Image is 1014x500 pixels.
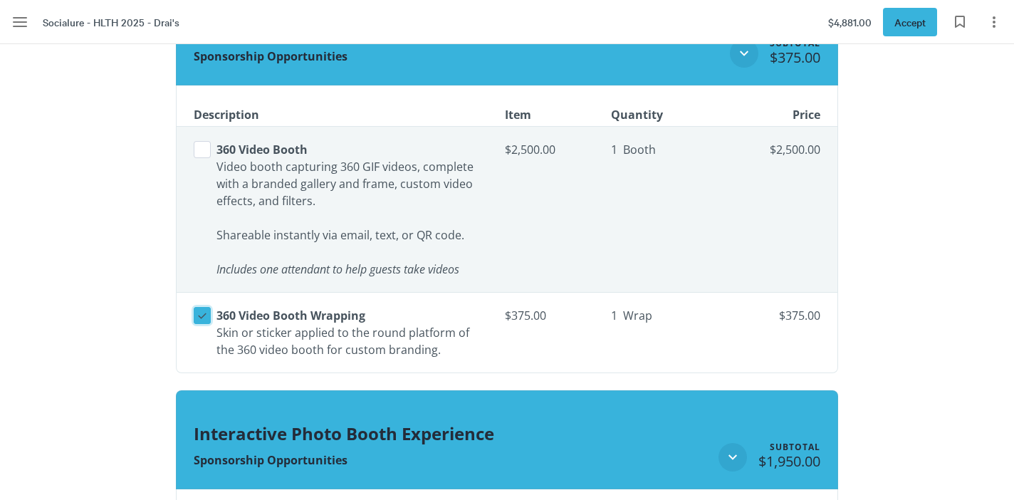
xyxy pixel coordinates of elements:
span: Price [793,109,820,120]
span: Wrap [623,310,652,321]
span: $375.00 [770,48,820,67]
button: Page options [980,8,1008,36]
span: Description [194,109,259,120]
span: $375.00 [779,308,820,323]
span: 1 [611,144,617,155]
button: Accept [883,8,937,36]
span: Sponsorship Opportunities [194,452,347,468]
span: $2,500.00 [770,142,820,157]
span: 360 Video Booth [216,142,308,157]
span: Interactive Photo Booth Experience [194,422,494,445]
span: Includes one attendant to help guests take videos [216,261,459,277]
span: Socialure - HLTH 2025 - Drai's [43,14,179,30]
button: Close section [730,39,758,68]
span: Quantity [611,109,663,120]
span: 1 [611,310,617,321]
span: 360 Video Booth Wrapping [216,308,365,323]
p: Skin or sticker applied to the round platform of the 360 video booth for custom branding. [216,324,482,358]
div: Subtotal [770,443,820,452]
button: Close section [718,443,747,472]
span: Item [505,109,531,120]
span: $2,500.00 [505,138,587,161]
span: $4,881.00 [828,14,872,30]
span: $375.00 [505,304,587,327]
p: Video booth capturing 360 GIF videos, complete with a branded gallery and frame, custom video eff... [216,158,482,244]
span: $1,950.00 [758,452,820,471]
button: Menu [6,8,34,36]
span: Sponsorship Opportunities [194,48,347,64]
span: Accept [894,14,926,30]
span: Booth [623,144,656,155]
